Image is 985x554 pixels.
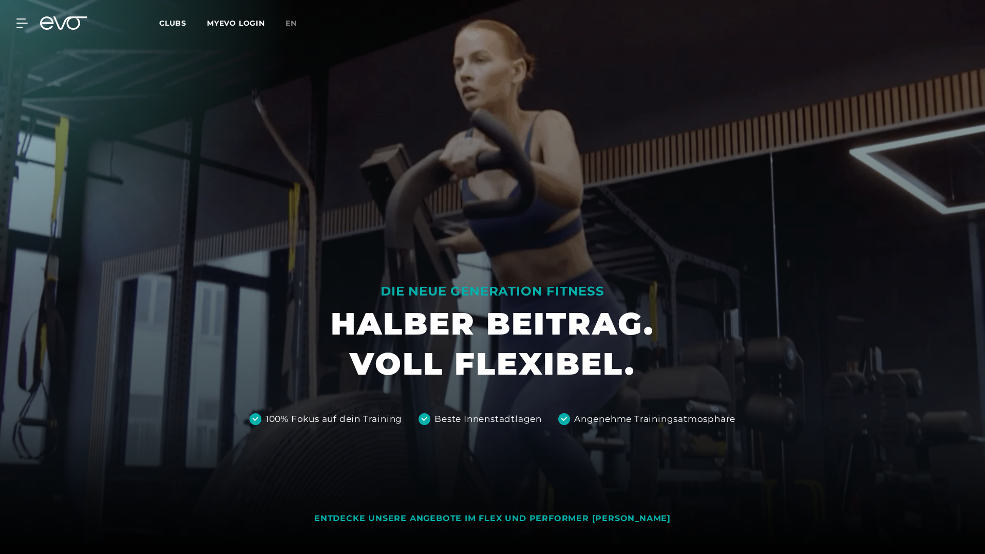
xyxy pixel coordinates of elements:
[266,413,402,426] div: 100% Fokus auf dein Training
[159,19,186,28] span: Clubs
[331,304,654,384] h1: HALBER BEITRAG. VOLL FLEXIBEL.
[286,17,309,29] a: en
[286,19,297,28] span: en
[434,413,542,426] div: Beste Innenstadtlagen
[574,413,735,426] div: Angenehme Trainingsatmosphäre
[331,283,654,300] div: DIE NEUE GENERATION FITNESS
[207,19,265,28] a: MYEVO LOGIN
[159,18,207,28] a: Clubs
[314,513,671,524] div: ENTDECKE UNSERE ANGEBOTE IM FLEX UND PERFORMER [PERSON_NAME]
